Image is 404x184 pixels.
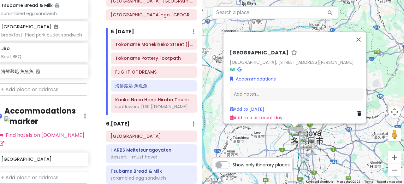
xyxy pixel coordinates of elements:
[237,67,241,71] i: Google Maps
[204,176,224,184] img: Google
[293,130,306,143] div: Yanagibashi Central Market
[115,83,193,89] h6: 海鮮蔵処 魚魚魚
[377,180,402,183] a: Report a map error
[115,55,193,61] h6: Tokoname Pottery Footpath
[110,147,193,153] h6: HARBS Meitetsunagoyaten
[302,153,316,167] div: Atsuta-jingu Shrine 熱田神宮
[111,29,134,35] h6: 5 . [DATE]
[115,97,193,103] h6: Kanko Noen Hana Hiroba Tourist Farm
[1,32,84,38] div: breakfast: fried pork cutlet sandwich
[230,75,276,82] a: Accommodations
[230,87,364,101] div: Add notes...
[54,25,58,29] i: Added to itinerary
[55,3,59,8] i: Added to itinerary
[300,135,314,148] div: 三輪神社 Miwa Shrine
[287,122,301,136] div: Toyota Commemorative Museum of Industry and Technology
[291,130,305,144] div: HARBS Meitetsunagoyaten
[110,133,193,139] h6: Yanagibashi Central Market
[351,32,366,47] button: Close
[212,6,338,19] input: Search a place
[364,180,373,183] a: Terms
[337,180,360,183] span: Map data ©2025
[115,104,193,109] div: sunflowers: [URL][DOMAIN_NAME]
[301,135,315,149] div: Super Kids Land Osu shop
[110,168,193,174] h6: Tsubame Bread & Milk
[300,133,313,147] div: Wakamiya Hachiman Shrine 若宮八幡社
[230,67,235,71] i: Tripadvisor
[290,128,304,142] div: Snoopy Town
[4,106,84,126] h4: Accommodations
[110,12,193,18] h6: Shirakawa-go 白川乡
[1,54,84,59] div: Beef BBQ
[1,11,84,16] div: scrambled egg sandwich
[110,175,193,181] div: scrambled egg sandwich
[301,158,315,171] div: Atsuta Horaiken Main Restaurant
[110,154,193,160] div: dessert - must have!
[289,129,303,143] div: Esca underground shopping center
[106,121,130,127] h6: 6 . [DATE]
[36,69,40,74] i: Added to itinerary
[230,106,264,112] a: Add to [DATE]
[388,106,401,118] button: Map camera controls
[230,49,288,56] h6: [GEOGRAPHIC_DATA]
[297,127,311,141] div: Chicken Ramen Torisoba Susuru
[230,114,282,120] a: Add to a different day
[1,69,84,74] h6: 海鮮蔵処 魚魚魚
[299,136,313,149] div: Osu Shotengai Shopping Street
[357,110,364,117] a: Delete place
[204,176,224,184] a: Open this area in Google Maps (opens a new window)
[388,164,401,176] button: Zoom out
[4,116,38,126] img: marker
[303,155,317,169] div: Kiyomemochi Sohonke (Kiyome餅總本家)
[291,130,305,143] div: Konparu Sun Road
[230,59,354,65] a: [GEOGRAPHIC_DATA], [STREET_ADDRESS][PERSON_NAME]
[288,127,302,141] div: 第2中村ビル
[291,49,297,56] a: Star place
[293,130,306,144] div: Jiro
[1,46,10,51] h6: Jiro
[115,42,193,47] h6: Tokoname Manekineko Street (Tokoname Lucky Cat Street)
[289,127,303,141] div: Shirakawa Meiekiten 白河 鰻魚飯 名駅店
[1,24,58,30] h6: [GEOGRAPHIC_DATA]
[388,151,401,164] button: Zoom in
[388,128,401,141] button: Drag Pegman onto the map to open Street View
[1,156,84,162] h6: [GEOGRAPHIC_DATA]
[1,3,59,8] h6: Tsubame Bread & Milk
[115,69,193,75] h6: FLIGHT OF DREAMS
[316,7,330,21] div: Inuyama Castle 犬山城
[301,128,315,142] div: m.m.d.
[299,133,313,147] div: WEST5名古屋店(東宝商事名古屋支店)
[306,180,333,184] button: Keyboard shortcuts
[233,161,290,168] span: Show only itinerary places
